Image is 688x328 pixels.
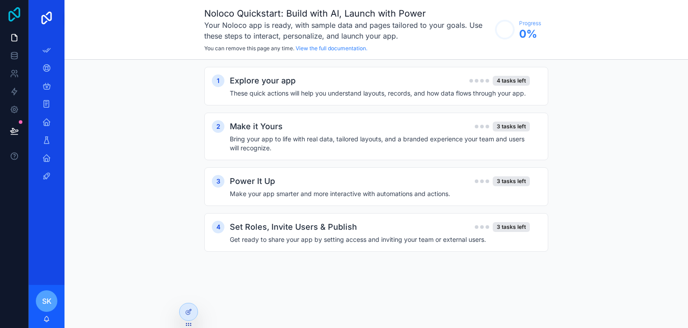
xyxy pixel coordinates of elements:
div: scrollable content [29,36,64,196]
a: View the full documentation. [296,45,367,52]
h4: Get ready to share your app by setting access and inviting your team or external users. [230,235,530,244]
div: 1 [212,74,224,87]
h4: Make your app smarter and more interactive with automations and actions. [230,189,530,198]
div: scrollable content [64,60,688,276]
div: 3 tasks left [493,176,530,186]
h2: Explore your app [230,74,296,87]
span: sk [42,296,52,306]
span: 0 % [519,27,541,41]
div: 3 tasks left [493,222,530,232]
h4: Bring your app to life with real data, tailored layouts, and a branded experience your team and u... [230,135,530,153]
h2: Make it Yours [230,120,283,133]
h2: Power It Up [230,175,275,188]
div: 4 [212,221,224,233]
h4: These quick actions will help you understand layouts, records, and how data flows through your app. [230,89,530,98]
div: 3 tasks left [493,122,530,131]
h2: Set Roles, Invite Users & Publish [230,221,357,233]
div: 2 [212,120,224,133]
div: 3 [212,175,224,188]
span: Progress [519,20,541,27]
img: App logo [39,11,54,25]
div: 4 tasks left [493,76,530,86]
h1: Noloco Quickstart: Build with AI, Launch with Power [204,7,490,20]
span: You can remove this page any time. [204,45,294,52]
h3: Your Noloco app is ready, with sample data and pages tailored to your goals. Use these steps to i... [204,20,490,41]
